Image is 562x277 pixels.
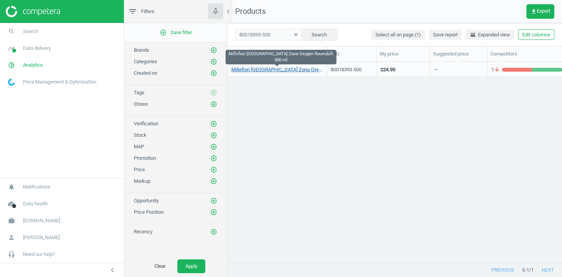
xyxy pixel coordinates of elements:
[141,8,154,15] span: Filters
[210,120,217,127] i: add_circle_outline
[466,30,514,40] button: horizontal_splitExpanded view
[134,144,144,149] span: MAP
[380,51,427,57] div: My price
[4,213,19,228] i: work
[210,197,217,204] i: add_circle_outline
[210,154,218,162] button: add_circle_outline
[23,79,96,85] span: Price Management & Optimization
[23,45,51,52] span: Data delivery
[210,166,218,174] button: add_circle_outline
[210,131,218,139] button: add_circle_outline
[134,47,149,53] span: Brands
[210,69,218,77] button: add_circle_outline
[210,70,217,77] i: add_circle_outline
[518,30,554,40] button: Edit columns
[434,66,438,76] div: —
[23,234,60,241] span: [PERSON_NAME]
[23,184,50,190] span: Notifications
[134,167,145,172] span: Price
[226,50,336,64] div: Millefiori [GEOGRAPHIC_DATA] Zona Oxygen Raumduft 500 ml
[210,208,218,216] button: add_circle_outline
[491,66,502,73] span: 1
[210,101,217,108] i: add_circle_outline
[8,79,15,86] img: wGWNvw8QSZomAAAAABJRU5ErkJggg==
[134,198,159,203] span: Opportunity
[210,178,217,185] i: add_circle_outline
[331,66,372,73] div: 80018393-500
[210,209,217,216] i: add_circle_outline
[210,46,218,54] button: add_circle_outline
[210,166,217,173] i: add_circle_outline
[210,155,217,162] i: add_circle_outline
[210,89,217,96] i: add_circle_outline
[103,265,122,275] button: chevron_left
[134,209,164,215] span: Price Position
[301,29,337,40] button: Search
[470,31,510,38] span: Expanded view
[210,47,217,54] i: add_circle_outline
[160,29,167,36] i: add_circle_outline
[210,228,217,235] i: add_circle_outline
[160,29,192,36] span: Save filter
[4,58,19,72] i: pie_chart_outlined
[124,25,227,40] button: add_circle_outlineSave filter
[4,197,19,211] i: cloud_done
[330,51,373,57] div: SKU
[134,155,156,161] span: Promotion
[108,266,117,275] i: chevron_left
[134,70,157,76] span: Created on
[210,177,218,185] button: add_circle_outline
[134,90,145,95] span: Tags
[531,8,537,15] i: get_app
[470,32,476,38] i: horizontal_split
[146,259,174,273] button: Clear
[23,217,60,224] span: [DOMAIN_NAME]
[4,41,19,56] i: timeline
[227,62,562,262] div: grid
[371,30,425,40] button: Select all on page (1)
[134,229,153,234] span: Recency
[210,58,218,66] button: add_circle_outline
[23,200,48,207] span: Data health
[134,178,150,184] span: Markup
[177,259,205,273] button: Apply
[235,29,302,40] input: SKU/Title search
[23,62,43,69] span: Analytics
[134,59,157,64] span: Categories
[210,120,218,128] button: add_circle_outline
[128,7,137,16] i: filter_list
[210,143,218,151] button: add_circle_outline
[210,143,217,150] i: add_circle_outline
[224,7,233,16] i: chevron_left
[494,66,500,73] i: arrow_downward
[483,263,522,277] button: previous
[534,263,562,277] button: next
[290,30,302,40] button: clear
[231,66,323,73] a: Millefiori [GEOGRAPHIC_DATA] Zona Oxygen Raumduft 500 ml
[210,197,218,205] button: add_circle_outline
[23,251,55,258] span: Need our help?
[531,8,550,15] span: Export
[4,180,19,194] i: notifications
[23,28,38,35] span: Search
[433,51,484,57] div: Suggested price
[210,89,218,97] button: add_circle_outline
[529,267,534,274] span: / 1
[4,247,19,262] i: headset_mic
[429,30,462,40] button: Save report
[4,24,19,39] i: search
[134,121,158,126] span: Verification
[210,228,218,236] button: add_circle_outline
[235,7,266,16] span: Products
[210,100,218,108] button: add_circle_outline
[6,6,60,17] img: ajHJNr6hYgQAAAAASUVORK5CYII=
[293,32,299,37] i: clear
[522,267,529,274] span: 0 - 1
[210,132,217,139] i: add_circle_outline
[375,31,421,38] span: Select all on page (1)
[380,66,395,73] div: 224.90
[134,101,148,107] span: Stores
[4,230,19,245] i: person
[210,58,217,65] i: add_circle_outline
[433,31,458,38] span: Save report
